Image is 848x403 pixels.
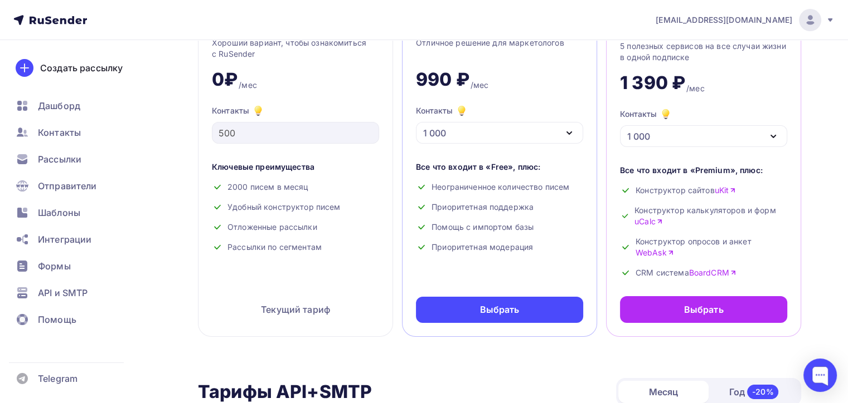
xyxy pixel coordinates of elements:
span: Формы [38,259,71,273]
div: -20% [747,385,779,399]
span: CRM система [636,267,736,278]
a: uCalc [634,216,663,227]
a: Отправители [9,175,142,197]
button: Контакты 1 000 [416,104,583,144]
a: [EMAIL_ADDRESS][DOMAIN_NAME] [656,9,835,31]
a: WebAsk [636,247,674,258]
div: Контакты [416,104,468,117]
a: Формы [9,255,142,277]
div: /мес [471,80,489,91]
div: Помощь с импортом базы [416,222,583,233]
span: Контакты [38,126,81,139]
div: 1 390 ₽ [620,72,685,94]
span: Конструктор калькуляторов и форм [634,205,787,227]
div: Месяц [618,381,709,403]
div: 1 000 [627,130,650,143]
div: Хороший вариант, чтобы ознакомиться с RuSender [212,37,379,60]
div: Выбрать [480,303,520,316]
div: /мес [686,83,705,94]
a: BoardCRM [689,267,736,278]
div: Приоритетная модерация [416,242,583,253]
a: Контакты [9,121,142,144]
div: Отложенные рассылки [212,222,379,233]
a: uKit [715,185,736,196]
div: Контакты [620,107,672,121]
div: Все что входит в «Premium», плюс: [620,165,787,176]
span: API и SMTP [38,286,88,299]
div: Все что входит в «Free», плюс: [416,161,583,173]
div: Контакты [212,104,379,117]
div: Рассылки по сегментам [212,242,379,253]
div: Удобный конструктор писем [212,202,379,213]
div: Выбрать [684,303,724,316]
span: Помощь [38,313,76,326]
span: [EMAIL_ADDRESS][DOMAIN_NAME] [656,14,792,26]
div: 990 ₽ [416,68,469,91]
span: Шаблоны [38,206,80,219]
span: Дашборд [38,99,80,112]
a: Рассылки [9,148,142,170]
a: Шаблоны [9,202,142,224]
span: Рассылки [38,153,81,166]
div: Ключевые преимущества [212,161,379,173]
div: Создать рассылку [40,61,123,75]
span: Интеграции [38,233,91,246]
div: Текущий тариф [212,296,379,323]
div: Отличное решение для маркетологов [416,37,583,60]
h2: Тарифы API+SMTP [198,381,372,403]
div: /мес [239,80,257,91]
div: Приоритетная поддержка [416,202,583,213]
a: Дашборд [9,95,142,117]
span: Конструктор сайтов [636,185,736,196]
span: Отправители [38,179,97,193]
div: 2000 писем в месяц [212,181,379,193]
div: 1 000 [423,126,446,140]
span: Конструктор опросов и анкет [636,236,787,258]
button: Контакты 1 000 [620,107,787,147]
div: 0₽ [212,68,238,91]
div: 5 полезных сервисов на все случаи жизни в одной подписке [620,41,787,63]
span: Telegram [38,372,77,385]
div: Неограниченное количество писем [416,181,583,193]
